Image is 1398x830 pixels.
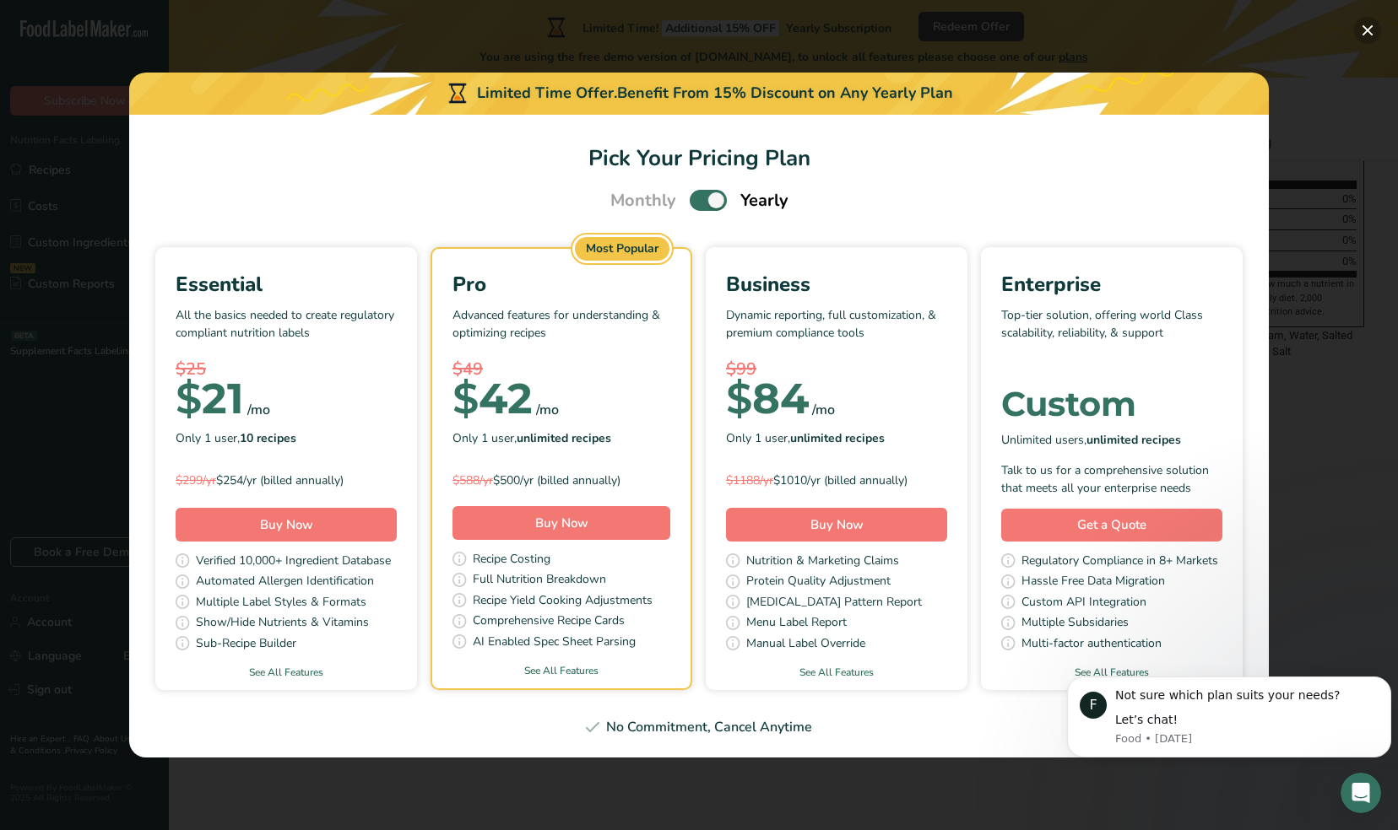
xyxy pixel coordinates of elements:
span: $299/yr [176,472,216,488]
span: Verified 10,000+ Ingredient Database [196,552,391,573]
span: Menu Label Report [746,613,847,634]
div: $49 [452,357,670,382]
span: Multiple Label Styles & Formats [196,593,366,614]
a: See All Features [432,663,691,678]
div: $25 [176,357,397,382]
span: Unlimited users, [1001,431,1181,449]
b: unlimited recipes [1086,432,1181,448]
a: See All Features [155,665,417,680]
a: Get a Quote [1001,509,1222,542]
div: Talk to us for a comprehensive solution that meets all your enterprise needs [1001,461,1222,497]
span: Buy Now [260,516,313,533]
div: Enterprise [1001,269,1222,299]
span: Yearly [740,188,788,213]
div: 42 [452,382,533,416]
div: 21 [176,382,244,416]
div: Business [726,269,947,299]
span: Sub-Recipe Builder [196,634,296,655]
span: AI Enabled Spec Sheet Parsing [473,633,636,654]
span: Recipe Costing [473,550,550,571]
div: $254/yr (billed annually) [176,472,397,489]
span: Comprehensive Recipe Cards [473,612,625,633]
span: Custom API Integration [1021,593,1146,614]
div: $99 [726,357,947,382]
span: Only 1 user, [452,429,611,447]
span: [MEDICAL_DATA] Pattern Report [746,593,922,614]
span: Get a Quote [1077,515,1146,535]
span: Multiple Subsidaries [1021,613,1129,634]
b: unlimited recipes [790,430,885,446]
span: Buy Now [535,515,588,531]
a: See All Features [981,665,1243,680]
span: Full Nutrition Breakdown [473,570,606,591]
div: /mo [536,400,559,420]
span: $ [176,373,202,424]
b: 10 recipes [240,430,296,446]
p: Dynamic reporting, full customization, & premium compliance tools [726,306,947,357]
div: Custom [1001,387,1222,421]
button: Buy Now [726,508,947,542]
button: Buy Now [176,508,397,542]
span: Buy Now [810,516,864,533]
div: /mo [247,400,270,420]
span: $ [726,373,752,424]
span: Monthly [610,188,676,213]
div: 84 [726,382,809,416]
span: Protein Quality Adjustment [746,572,891,593]
button: Buy Now [452,506,670,540]
div: /mo [812,400,835,420]
iframe: Intercom notifications message [1060,661,1398,768]
span: Nutrition & Marketing Claims [746,552,899,573]
span: Only 1 user, [726,429,885,447]
div: $500/yr (billed annually) [452,472,670,489]
span: $ [452,373,479,424]
div: Most Popular [575,237,669,261]
p: All the basics needed to create regulatory compliant nutrition labels [176,306,397,357]
span: Multi-factor authentication [1021,634,1162,655]
span: $1188/yr [726,472,773,488]
div: No Commitment, Cancel Anytime [149,717,1249,737]
h1: Pick Your Pricing Plan [149,142,1249,175]
span: Regulatory Compliance in 8+ Markets [1021,552,1218,573]
b: unlimited recipes [517,430,611,446]
div: Essential [176,269,397,299]
iframe: Intercom live chat [1341,773,1381,813]
span: Automated Allergen Identification [196,572,374,593]
span: Show/Hide Nutrients & Vitamins [196,613,369,634]
div: Pro [452,269,670,299]
div: Benefit From 15% Discount on Any Yearly Plan [617,82,953,105]
span: Hassle Free Data Migration [1021,572,1165,593]
p: Advanced features for understanding & optimizing recipes [452,306,670,357]
div: $1010/yr (billed annually) [726,472,947,489]
p: Top-tier solution, offering world Class scalability, reliability, & support [1001,306,1222,357]
span: $588/yr [452,472,493,488]
span: Only 1 user, [176,429,296,447]
div: Limited Time Offer. [129,73,1269,115]
span: Manual Label Override [746,634,865,655]
span: Recipe Yield Cooking Adjustments [473,591,653,612]
a: See All Features [706,665,967,680]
